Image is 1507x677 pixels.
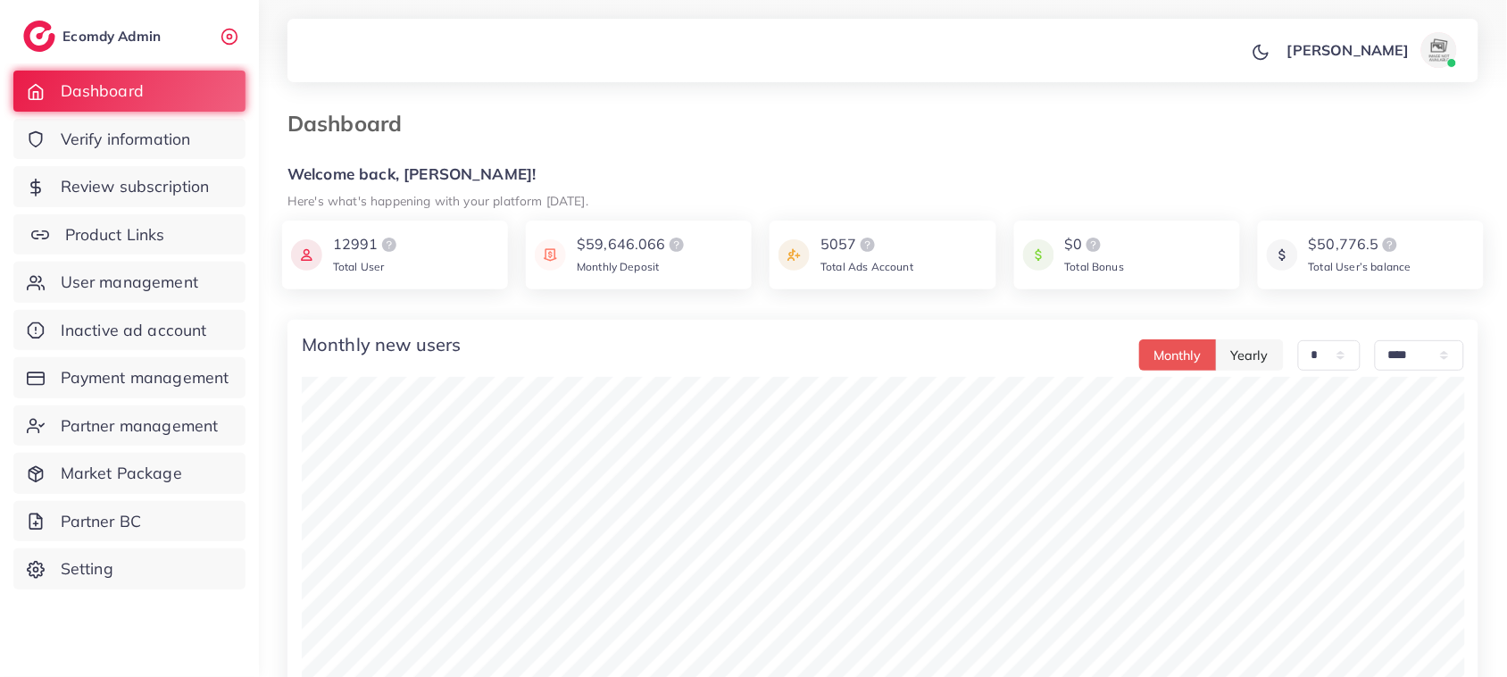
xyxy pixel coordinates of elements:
[1023,234,1054,276] img: icon payment
[1309,234,1411,255] div: $50,776.5
[287,165,1478,184] h5: Welcome back, [PERSON_NAME]!
[535,234,566,276] img: icon payment
[1216,339,1284,371] button: Yearly
[333,234,400,255] div: 12991
[61,557,113,581] span: Setting
[1065,234,1125,255] div: $0
[23,21,55,52] img: logo
[857,234,878,255] img: logo
[13,71,246,112] a: Dashboard
[577,260,659,273] span: Monthly Deposit
[13,214,246,255] a: Product Links
[778,234,810,276] img: icon payment
[61,319,207,342] span: Inactive ad account
[1309,260,1411,273] span: Total User’s balance
[13,357,246,398] a: Payment management
[61,366,229,389] span: Payment management
[820,260,913,273] span: Total Ads Account
[13,119,246,160] a: Verify information
[1139,339,1217,371] button: Monthly
[23,21,165,52] a: logoEcomdy Admin
[1379,234,1401,255] img: logo
[65,223,165,247] span: Product Links
[61,414,219,438] span: Partner management
[61,128,191,151] span: Verify information
[61,271,198,294] span: User management
[1294,32,1401,55] h5: Login success!
[820,234,913,255] div: 5057
[666,234,687,255] img: logo
[1267,234,1298,276] img: icon payment
[577,234,687,255] div: $59,646.066
[13,310,246,351] a: Inactive ad account
[61,79,144,103] span: Dashboard
[1065,260,1125,273] span: Total Bonus
[13,548,246,589] a: Setting
[62,28,165,45] h2: Ecomdy Admin
[13,166,246,207] a: Review subscription
[13,501,246,542] a: Partner BC
[61,510,142,533] span: Partner BC
[1083,234,1104,255] img: logo
[13,453,246,494] a: Market Package
[287,193,588,208] small: Here's what's happening with your platform [DATE].
[13,405,246,447] a: Partner management
[13,262,246,303] a: User management
[287,111,416,137] h3: Dashboard
[61,462,182,485] span: Market Package
[333,260,385,273] span: Total User
[291,234,322,276] img: icon payment
[379,234,400,255] img: logo
[302,334,462,355] h4: Monthly new users
[61,175,210,198] span: Review subscription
